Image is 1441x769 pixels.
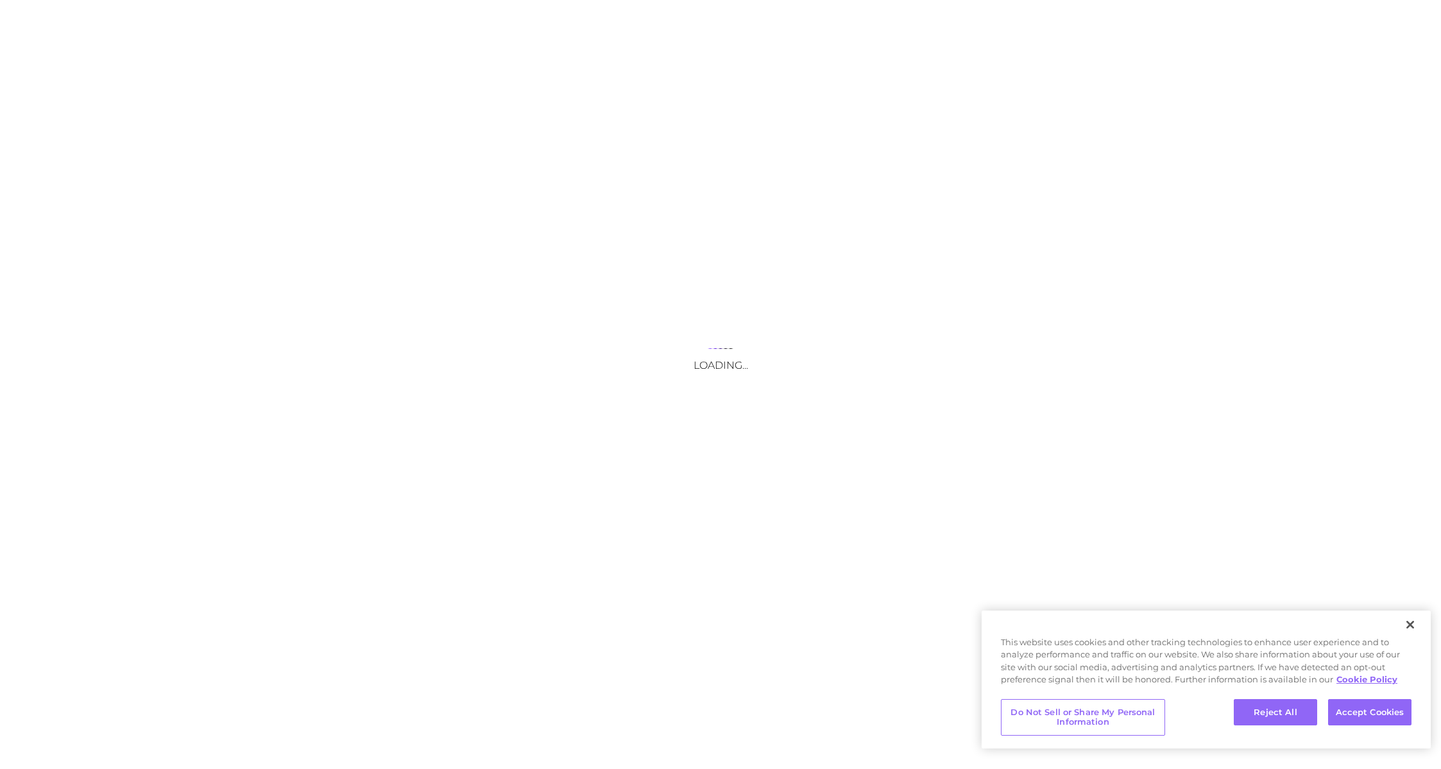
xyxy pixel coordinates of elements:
[1328,699,1411,726] button: Accept Cookies
[1396,611,1424,639] button: Close
[982,611,1431,748] div: Cookie banner
[982,611,1431,748] div: Privacy
[592,359,849,371] h3: Loading...
[1234,699,1317,726] button: Reject All
[1001,699,1165,736] button: Do Not Sell or Share My Personal Information, Opens the preference center dialog
[982,636,1431,693] div: This website uses cookies and other tracking technologies to enhance user experience and to analy...
[1336,674,1397,684] a: More information about your privacy, opens in a new tab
